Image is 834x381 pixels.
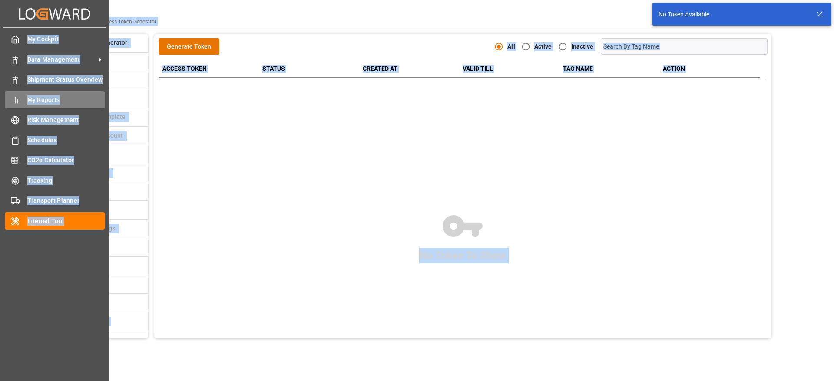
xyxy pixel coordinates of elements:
span: Risk Management [27,115,105,125]
a: My Cockpit [5,31,105,48]
p: No Token To Show [419,248,506,263]
strong: All [507,43,515,50]
th: CREATED AT [360,60,460,77]
span: My Reports [27,95,105,105]
strong: Active [534,43,552,50]
span: Data Management [27,55,96,64]
a: My Reports [5,91,105,108]
a: Transport Planner [5,192,105,209]
th: ACCESS TOKEN [159,60,259,77]
input: Search By Tag Name [601,38,768,55]
strong: Inactive [571,43,594,50]
a: CO2e Calculator [5,152,105,169]
a: Internal Tool [5,212,105,229]
th: TAG NAME [560,60,660,77]
span: CO2e Calculator [27,156,105,165]
span: Schedules [27,136,105,145]
button: Generate Token [159,38,219,55]
a: Shipment Status Overview [5,71,105,88]
div: No Token Available [659,10,808,19]
a: Tracking [5,172,105,189]
span: Tracking [27,176,105,185]
span: My Cockpit [27,35,105,44]
span: Shipment Status Overview [27,75,105,84]
th: VALID TILL [460,60,559,77]
th: STATUS [259,60,359,77]
span: Transport Planner [27,196,105,205]
a: Risk Management [5,112,105,128]
a: Schedules [5,131,105,148]
span: Internal Tool [27,217,105,226]
th: ACTION [660,60,760,77]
